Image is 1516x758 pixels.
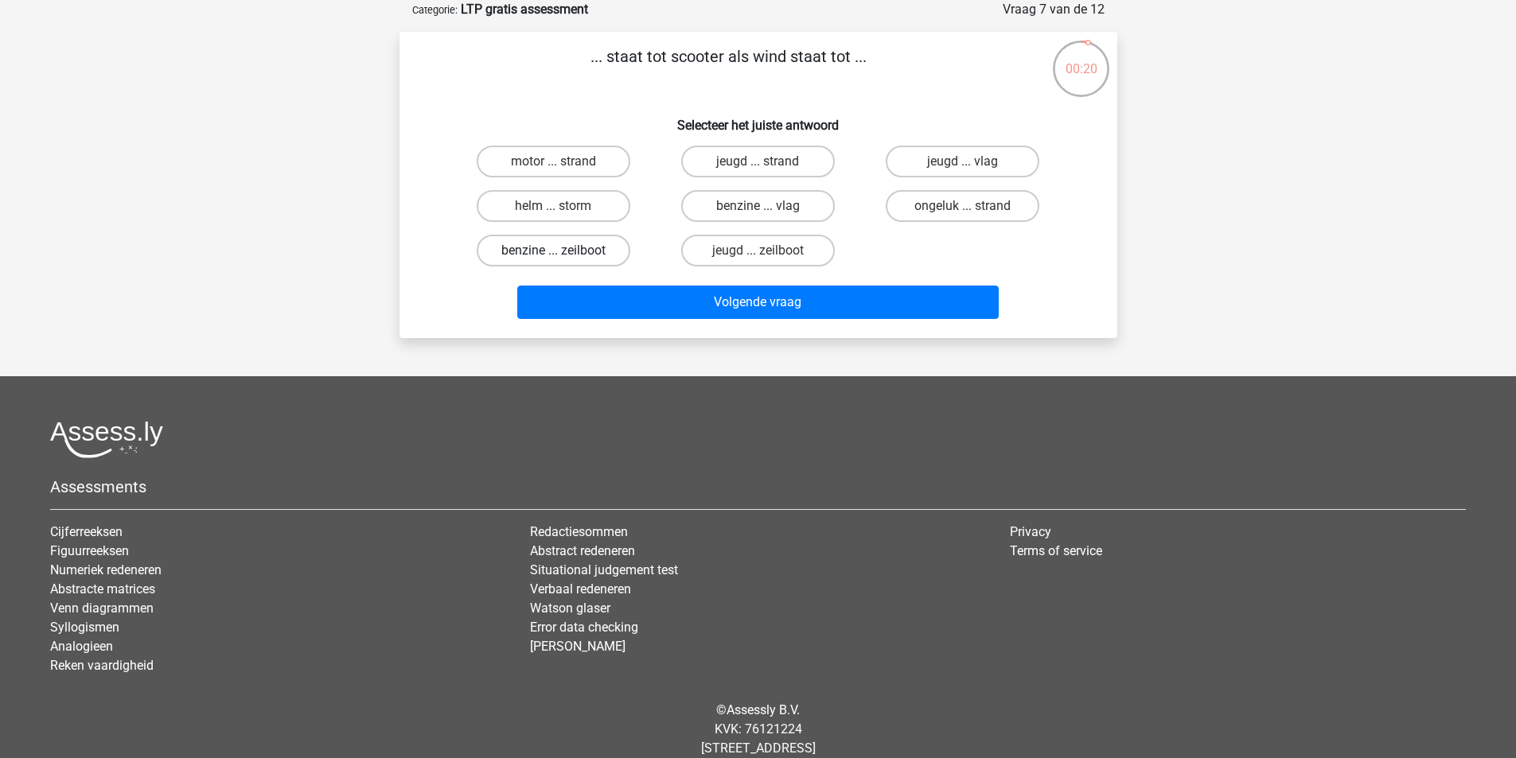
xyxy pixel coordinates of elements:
strong: LTP gratis assessment [461,2,588,17]
label: ongeluk ... strand [886,190,1039,222]
a: [PERSON_NAME] [530,639,625,654]
a: Error data checking [530,620,638,635]
a: Figuurreeksen [50,543,129,558]
a: Abstract redeneren [530,543,635,558]
a: Terms of service [1010,543,1102,558]
small: Categorie: [412,4,458,16]
a: Redactiesommen [530,524,628,539]
label: helm ... storm [477,190,630,222]
p: ... staat tot scooter als wind staat tot ... [425,45,1032,92]
label: motor ... strand [477,146,630,177]
label: jeugd ... vlag [886,146,1039,177]
img: Assessly logo [50,421,163,458]
a: Privacy [1010,524,1051,539]
h6: Selecteer het juiste antwoord [425,105,1092,133]
a: Verbaal redeneren [530,581,631,597]
a: Watson glaser [530,601,610,616]
a: Abstracte matrices [50,581,155,597]
label: benzine ... vlag [681,190,835,222]
h5: Assessments [50,477,1466,496]
label: jeugd ... zeilboot [681,235,835,266]
label: benzine ... zeilboot [477,235,630,266]
a: Cijferreeksen [50,524,123,539]
label: jeugd ... strand [681,146,835,177]
button: Volgende vraag [517,286,999,319]
a: Venn diagrammen [50,601,154,616]
div: 00:20 [1051,39,1111,79]
a: Numeriek redeneren [50,562,162,577]
a: Situational judgement test [530,562,678,577]
a: Analogieen [50,639,113,654]
a: Assessly B.V. [727,702,800,717]
a: Syllogismen [50,620,119,635]
a: Reken vaardigheid [50,658,154,673]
